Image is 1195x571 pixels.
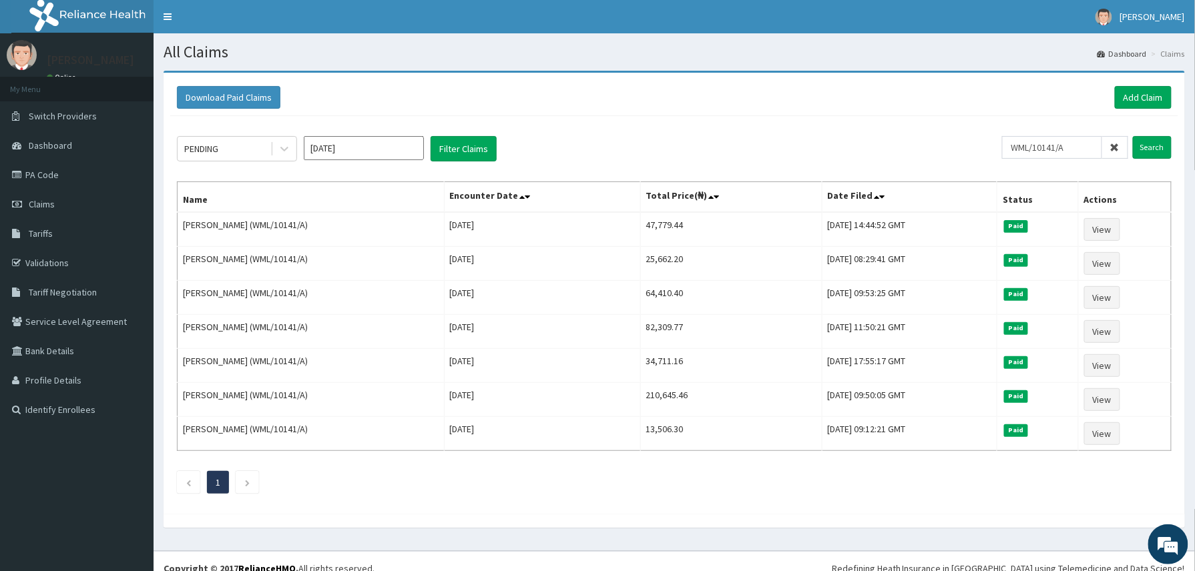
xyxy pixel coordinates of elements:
[1084,388,1120,411] a: View
[822,349,997,383] td: [DATE] 17:55:17 GMT
[640,182,822,213] th: Total Price(₦)
[1004,390,1028,402] span: Paid
[822,315,997,349] td: [DATE] 11:50:21 GMT
[178,349,445,383] td: [PERSON_NAME] (WML/10141/A)
[444,315,640,349] td: [DATE]
[1004,356,1028,368] span: Paid
[444,349,640,383] td: [DATE]
[1098,48,1147,59] a: Dashboard
[1120,11,1185,23] span: [PERSON_NAME]
[1084,320,1120,343] a: View
[444,383,640,417] td: [DATE]
[178,417,445,451] td: [PERSON_NAME] (WML/10141/A)
[640,212,822,247] td: 47,779.44
[1133,136,1172,159] input: Search
[444,182,640,213] th: Encounter Date
[77,168,184,303] span: We're online!
[25,67,54,100] img: d_794563401_company_1708531726252_794563401
[822,281,997,315] td: [DATE] 09:53:25 GMT
[7,40,37,70] img: User Image
[444,247,640,281] td: [DATE]
[178,383,445,417] td: [PERSON_NAME] (WML/10141/A)
[822,182,997,213] th: Date Filed
[1115,86,1172,109] a: Add Claim
[1004,322,1028,334] span: Paid
[304,136,424,160] input: Select Month and Year
[1002,136,1102,159] input: Search by HMO ID
[47,73,79,82] a: Online
[244,476,250,488] a: Next page
[997,182,1078,213] th: Status
[219,7,251,39] div: Minimize live chat window
[178,247,445,281] td: [PERSON_NAME] (WML/10141/A)
[444,417,640,451] td: [DATE]
[1084,286,1120,309] a: View
[178,281,445,315] td: [PERSON_NAME] (WML/10141/A)
[186,476,192,488] a: Previous page
[184,142,218,155] div: PENDING
[640,281,822,315] td: 64,410.40
[1004,288,1028,300] span: Paid
[444,281,640,315] td: [DATE]
[822,417,997,451] td: [DATE] 09:12:21 GMT
[29,198,55,210] span: Claims
[7,364,254,411] textarea: Type your message and hit 'Enter'
[47,54,134,66] p: [PERSON_NAME]
[1084,218,1120,241] a: View
[640,315,822,349] td: 82,309.77
[216,476,220,488] a: Page 1 is your current page
[822,212,997,247] td: [DATE] 14:44:52 GMT
[640,349,822,383] td: 34,711.16
[29,286,97,298] span: Tariff Negotiation
[1084,252,1120,275] a: View
[29,139,72,151] span: Dashboard
[69,75,224,92] div: Chat with us now
[177,86,280,109] button: Download Paid Claims
[640,247,822,281] td: 25,662.20
[822,247,997,281] td: [DATE] 08:29:41 GMT
[1004,424,1028,436] span: Paid
[29,110,97,122] span: Switch Providers
[1004,220,1028,232] span: Paid
[1084,354,1120,377] a: View
[1084,422,1120,445] a: View
[1096,9,1112,25] img: User Image
[1078,182,1171,213] th: Actions
[444,212,640,247] td: [DATE]
[431,136,497,161] button: Filter Claims
[29,227,53,239] span: Tariffs
[1004,254,1028,266] span: Paid
[822,383,997,417] td: [DATE] 09:50:05 GMT
[164,43,1185,61] h1: All Claims
[640,417,822,451] td: 13,506.30
[178,315,445,349] td: [PERSON_NAME] (WML/10141/A)
[178,182,445,213] th: Name
[1148,48,1185,59] li: Claims
[640,383,822,417] td: 210,645.46
[178,212,445,247] td: [PERSON_NAME] (WML/10141/A)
